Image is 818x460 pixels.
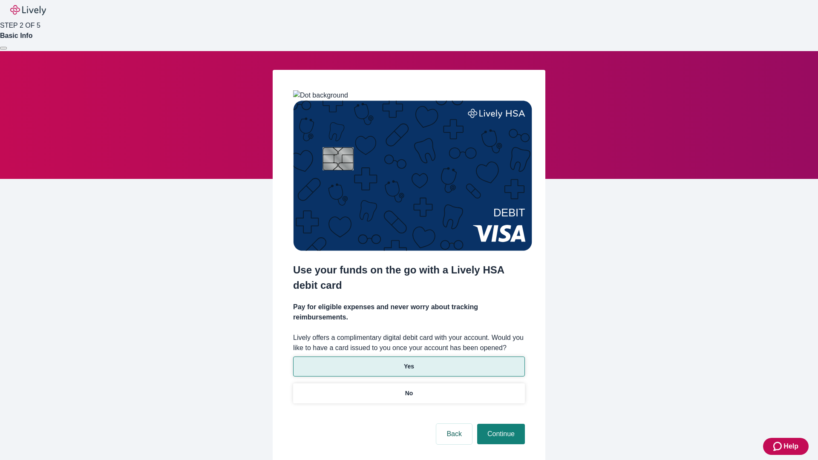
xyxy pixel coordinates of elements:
[293,90,348,101] img: Dot background
[293,356,525,377] button: Yes
[293,383,525,403] button: No
[477,424,525,444] button: Continue
[293,302,525,322] h4: Pay for eligible expenses and never worry about tracking reimbursements.
[763,438,809,455] button: Zendesk support iconHelp
[783,441,798,451] span: Help
[436,424,472,444] button: Back
[405,389,413,398] p: No
[404,362,414,371] p: Yes
[773,441,783,451] svg: Zendesk support icon
[293,333,525,353] label: Lively offers a complimentary digital debit card with your account. Would you like to have a card...
[10,5,46,15] img: Lively
[293,262,525,293] h2: Use your funds on the go with a Lively HSA debit card
[293,101,532,251] img: Debit card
